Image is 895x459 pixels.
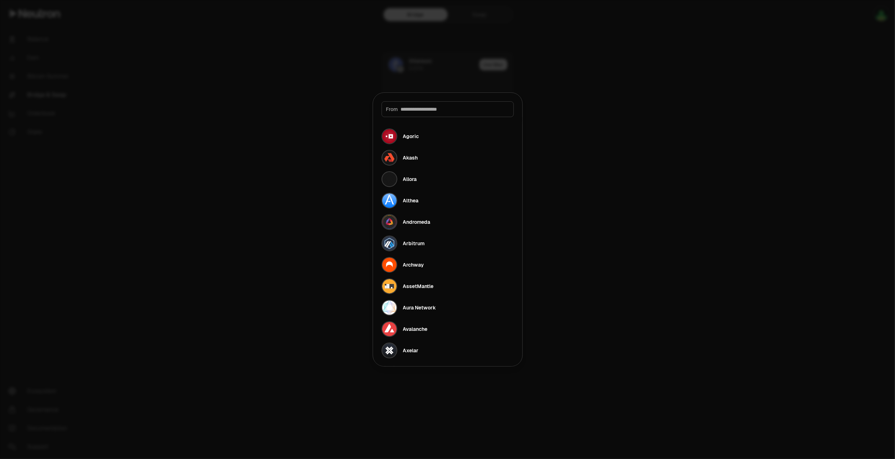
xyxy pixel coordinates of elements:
[403,240,425,247] div: Arbitrum
[403,304,436,311] div: Aura Network
[377,318,518,340] button: Avalanche LogoAvalanche
[377,254,518,276] button: Archway LogoArchway
[382,365,397,379] img: Babylon Genesis Logo
[377,190,518,211] button: Althea LogoAlthea
[377,340,518,361] button: Axelar LogoAxelar
[382,322,397,336] img: Avalanche Logo
[377,168,518,190] button: Allora LogoAllora
[403,261,424,268] div: Archway
[403,326,428,333] div: Avalanche
[382,343,397,358] img: Axelar Logo
[403,283,434,290] div: AssetMantle
[382,172,397,186] img: Allora Logo
[382,301,397,315] img: Aura Network Logo
[377,276,518,297] button: AssetMantle LogoAssetMantle
[403,133,419,140] div: Agoric
[386,106,398,113] span: From
[382,279,397,293] img: AssetMantle Logo
[377,297,518,318] button: Aura Network LogoAura Network
[377,233,518,254] button: Arbitrum LogoArbitrum
[382,236,397,251] img: Arbitrum Logo
[403,347,419,354] div: Axelar
[382,151,397,165] img: Akash Logo
[382,193,397,208] img: Althea Logo
[382,258,397,272] img: Archway Logo
[377,147,518,168] button: Akash LogoAkash
[403,197,419,204] div: Althea
[377,126,518,147] button: Agoric LogoAgoric
[403,218,431,226] div: Andromeda
[382,215,397,229] img: Andromeda Logo
[403,154,418,161] div: Akash
[382,129,397,143] img: Agoric Logo
[377,361,518,383] button: Babylon Genesis Logo
[377,211,518,233] button: Andromeda LogoAndromeda
[403,176,417,183] div: Allora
